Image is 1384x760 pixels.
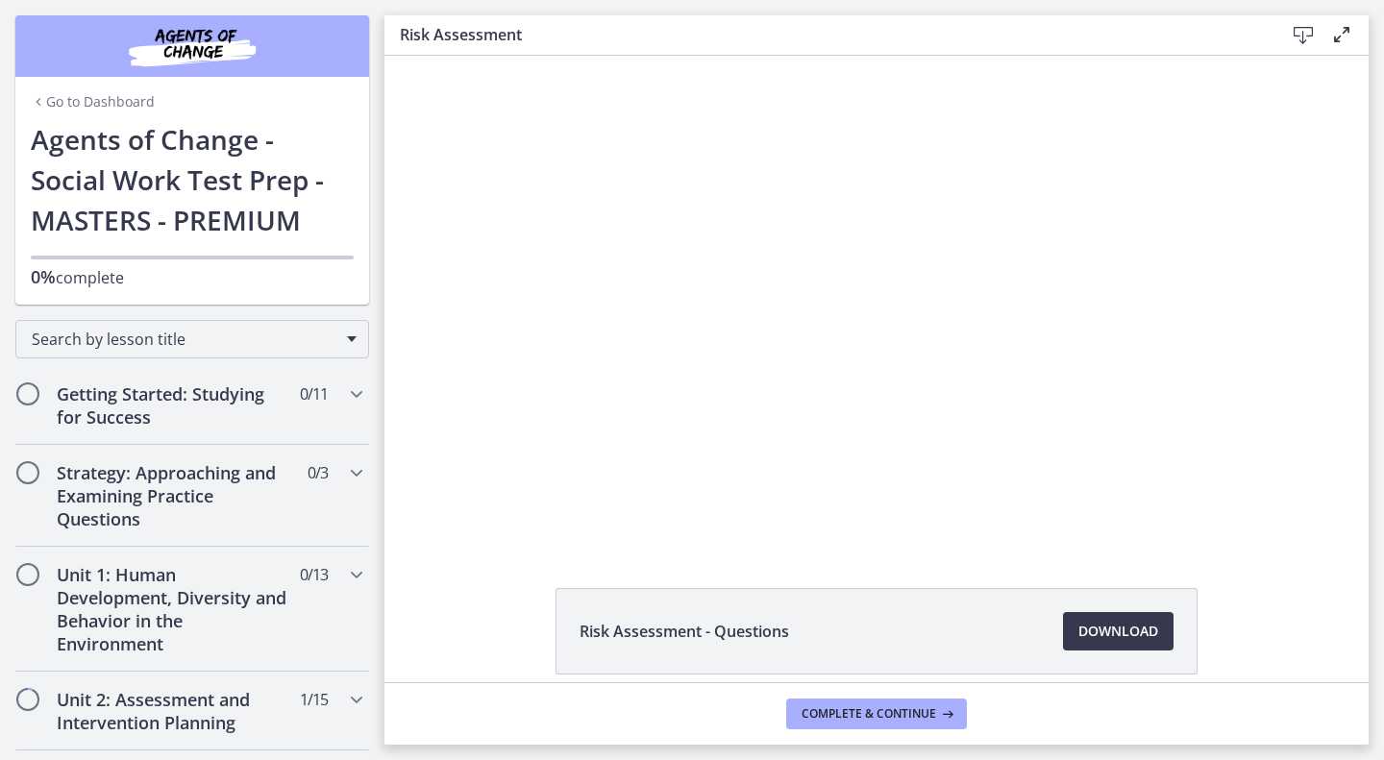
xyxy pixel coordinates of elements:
p: complete [31,265,354,289]
button: Complete & continue [786,699,967,729]
a: Download [1063,612,1174,650]
h2: Getting Started: Studying for Success [57,382,291,429]
h2: Strategy: Approaching and Examining Practice Questions [57,461,291,530]
div: Search by lesson title [15,320,369,358]
h1: Agents of Change - Social Work Test Prep - MASTERS - PREMIUM [31,119,354,240]
span: Download [1078,620,1158,643]
span: 0 / 3 [308,461,328,484]
img: Agents of Change [77,23,308,69]
span: 0% [31,265,56,288]
span: 1 / 15 [300,688,328,711]
span: Search by lesson title [32,329,337,350]
h2: Unit 1: Human Development, Diversity and Behavior in the Environment [57,563,291,655]
h3: Risk Assessment [400,23,1253,46]
iframe: Video Lesson [384,56,1369,544]
span: 0 / 11 [300,382,328,405]
span: Complete & continue [802,706,936,722]
span: 0 / 13 [300,563,328,586]
a: Go to Dashboard [31,92,155,111]
span: Risk Assessment - Questions [580,620,789,643]
h2: Unit 2: Assessment and Intervention Planning [57,688,291,734]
